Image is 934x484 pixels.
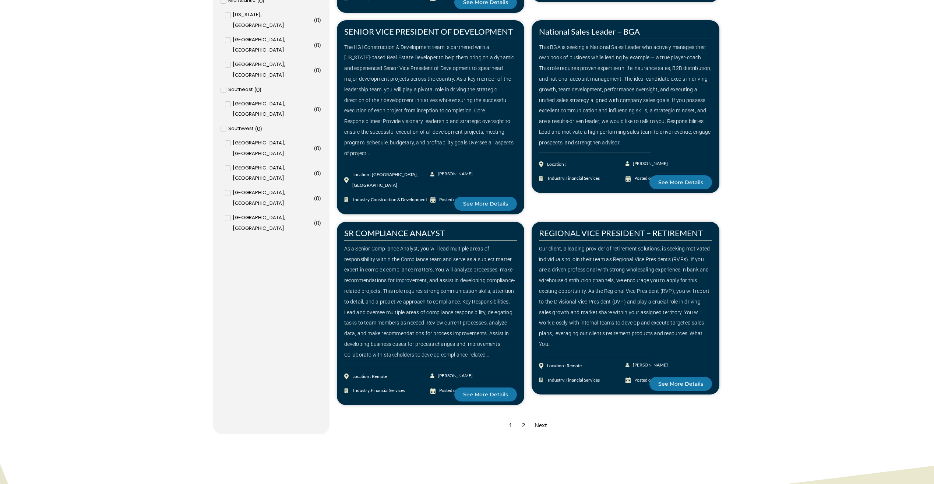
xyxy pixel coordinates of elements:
[631,158,668,169] span: [PERSON_NAME]
[254,86,256,93] span: (
[539,228,703,238] a: REGIONAL VICE PRESIDENT – RETIREMENT
[233,59,312,81] span: [GEOGRAPHIC_DATA], [GEOGRAPHIC_DATA]
[319,16,321,23] span: )
[316,66,319,73] span: 0
[316,219,319,226] span: 0
[352,371,387,382] div: Location : Remote
[658,180,703,185] span: See More Details
[319,66,321,73] span: )
[625,360,669,371] a: [PERSON_NAME]
[314,16,316,23] span: (
[314,66,316,73] span: (
[436,371,473,381] span: [PERSON_NAME]
[319,169,321,176] span: )
[649,175,712,189] a: See More Details
[233,138,312,159] span: [GEOGRAPHIC_DATA], [GEOGRAPHIC_DATA]
[463,201,508,206] span: See More Details
[233,35,312,56] span: [GEOGRAPHIC_DATA], [GEOGRAPHIC_DATA]
[314,169,316,176] span: (
[539,42,712,148] div: This BGA is seeking a National Sales Leader who actively manages their own book of business while...
[505,416,516,434] div: 1
[316,41,319,48] span: 0
[344,42,517,159] div: The HGI Construction & Development team is partnered with a [US_STATE]-based Real Estate Develope...
[649,377,712,391] a: See More Details
[314,41,316,48] span: (
[319,219,321,226] span: )
[316,105,319,112] span: 0
[430,371,473,381] a: [PERSON_NAME]
[233,213,312,234] span: [GEOGRAPHIC_DATA], [GEOGRAPHIC_DATA]
[344,27,513,36] a: SENIOR VICE PRESIDENT OF DEVELOPMENT
[233,187,312,209] span: [GEOGRAPHIC_DATA], [GEOGRAPHIC_DATA]
[314,194,316,201] span: (
[547,159,566,170] div: Location :
[314,219,316,226] span: (
[319,105,321,112] span: )
[228,84,253,95] span: Southeast
[233,99,312,120] span: [GEOGRAPHIC_DATA], [GEOGRAPHIC_DATA]
[260,125,262,132] span: )
[344,243,517,360] div: As a Senior Compliance Analyst, you will lead multiple areas of responsibility within the Complia...
[352,169,431,191] div: Location : [GEOGRAPHIC_DATA], [GEOGRAPHIC_DATA]
[319,194,321,201] span: )
[319,144,321,151] span: )
[314,144,316,151] span: (
[547,361,582,371] div: Location : Remote
[256,86,260,93] span: 0
[454,197,517,211] a: See More Details
[316,144,319,151] span: 0
[314,105,316,112] span: (
[316,169,319,176] span: 0
[233,10,312,31] span: [US_STATE], [GEOGRAPHIC_DATA]
[531,416,551,434] div: Next
[316,16,319,23] span: 0
[625,158,669,169] a: [PERSON_NAME]
[518,416,529,434] div: 2
[454,387,517,401] a: See More Details
[463,392,508,397] span: See More Details
[539,243,712,350] div: Our client, a leading provider of retirement solutions, is seeking motivated individuals to join ...
[539,27,640,36] a: National Sales Leader – BGA
[658,381,703,386] span: See More Details
[319,41,321,48] span: )
[257,125,260,132] span: 0
[228,123,253,134] span: Southwest
[260,86,261,93] span: )
[255,125,257,132] span: (
[631,360,668,371] span: [PERSON_NAME]
[233,163,312,184] span: [GEOGRAPHIC_DATA], [GEOGRAPHIC_DATA]
[430,169,473,179] a: [PERSON_NAME]
[344,228,445,238] a: SR COMPLIANCE ANALYST
[436,169,473,179] span: [PERSON_NAME]
[316,194,319,201] span: 0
